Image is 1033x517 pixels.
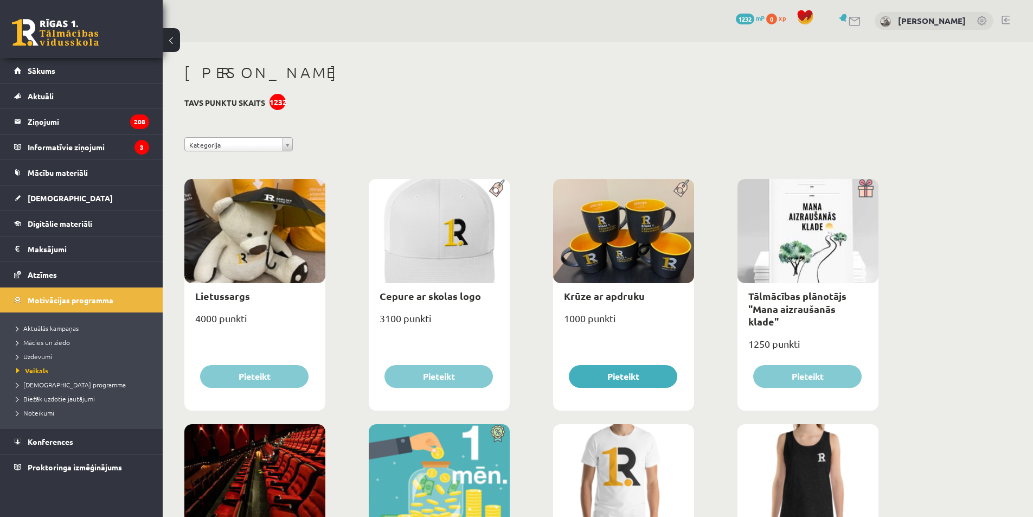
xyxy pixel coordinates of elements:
span: Aktuāli [28,91,54,101]
div: 3100 punkti [369,309,510,336]
div: 1000 punkti [553,309,694,336]
legend: Ziņojumi [28,109,149,134]
a: Krūze ar apdruku [564,290,645,302]
img: Populāra prece [485,179,510,197]
div: 4000 punkti [184,309,325,336]
a: Tālmācības plānotājs "Mana aizraušanās klade" [748,290,846,328]
a: Kategorija [184,137,293,151]
a: Sākums [14,58,149,83]
a: Mācību materiāli [14,160,149,185]
img: Dāvana ar pārsteigumu [854,179,878,197]
a: 1232 mP [736,14,765,22]
a: Biežāk uzdotie jautājumi [16,394,152,404]
span: Uzdevumi [16,352,52,361]
h1: [PERSON_NAME] [184,63,878,82]
span: Veikals [16,366,48,375]
legend: Maksājumi [28,237,149,261]
span: mP [756,14,765,22]
span: Aktuālās kampaņas [16,324,79,333]
span: [DEMOGRAPHIC_DATA] [28,193,113,203]
a: Motivācijas programma [14,288,149,312]
a: Maksājumi [14,237,149,261]
span: Sākums [28,66,55,75]
i: 3 [134,140,149,155]
a: [PERSON_NAME] [898,15,966,26]
a: [DEMOGRAPHIC_DATA] [14,186,149,210]
a: Veikals [16,366,152,375]
span: Biežāk uzdotie jautājumi [16,394,95,403]
a: Uzdevumi [16,352,152,361]
a: Atzīmes [14,262,149,287]
span: Mācību materiāli [28,168,88,177]
h3: Tavs punktu skaits [184,98,265,107]
a: Mācies un ziedo [16,337,152,347]
span: Digitālie materiāli [28,219,92,228]
a: [DEMOGRAPHIC_DATA] programma [16,380,152,390]
a: Informatīvie ziņojumi3 [14,135,149,159]
span: 0 [766,14,777,24]
a: 0 xp [766,14,791,22]
i: 208 [130,114,149,129]
span: Motivācijas programma [28,295,113,305]
img: Populāra prece [670,179,694,197]
span: Proktoringa izmēģinājums [28,462,122,472]
span: Mācies un ziedo [16,338,70,347]
div: 1250 punkti [737,335,878,362]
button: Pieteikt [384,365,493,388]
img: Eldars Nabijevs [880,16,891,27]
span: Kategorija [189,138,278,152]
span: Noteikumi [16,409,54,417]
a: Aktuālās kampaņas [16,323,152,333]
a: Rīgas 1. Tālmācības vidusskola [12,19,99,46]
img: Atlaide [485,424,510,443]
span: 1232 [736,14,754,24]
span: Atzīmes [28,270,57,279]
a: Ziņojumi208 [14,109,149,134]
span: [DEMOGRAPHIC_DATA] programma [16,380,126,389]
a: Digitālie materiāli [14,211,149,236]
button: Pieteikt [569,365,677,388]
button: Pieteikt [200,365,309,388]
a: Aktuāli [14,84,149,108]
legend: Informatīvie ziņojumi [28,135,149,159]
a: Noteikumi [16,408,152,418]
span: Konferences [28,437,73,446]
span: xp [779,14,786,22]
a: Cepure ar skolas logo [380,290,481,302]
div: 1232 [270,94,286,110]
a: Lietussargs [195,290,250,302]
a: Proktoringa izmēģinājums [14,455,149,480]
a: Konferences [14,429,149,454]
button: Pieteikt [753,365,862,388]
